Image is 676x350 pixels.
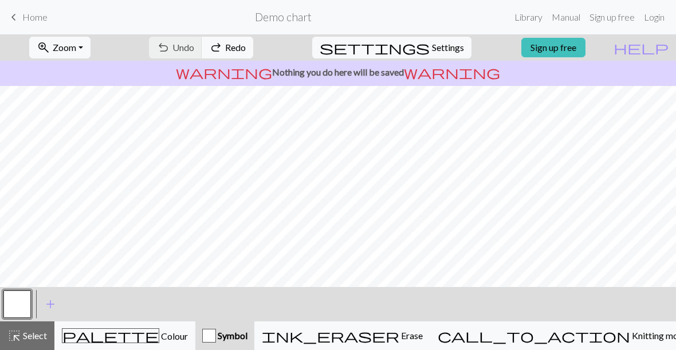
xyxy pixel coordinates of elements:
[320,41,430,54] i: Settings
[547,6,585,29] a: Manual
[176,64,272,80] span: warning
[5,65,671,79] p: Nothing you do here will be saved
[209,40,223,56] span: redo
[216,330,247,341] span: Symbol
[312,37,471,58] button: SettingsSettings
[44,296,57,312] span: add
[7,328,21,344] span: highlight_alt
[7,9,21,25] span: keyboard_arrow_left
[29,37,91,58] button: Zoom
[521,38,585,57] a: Sign up free
[22,11,48,22] span: Home
[37,40,50,56] span: zoom_in
[7,7,48,27] a: Home
[53,42,76,53] span: Zoom
[255,10,312,23] h2: Demo chart
[404,64,500,80] span: warning
[254,321,430,350] button: Erase
[262,328,399,344] span: ink_eraser
[62,328,159,344] span: palette
[432,41,464,54] span: Settings
[438,328,630,344] span: call_to_action
[614,40,669,56] span: help
[510,6,547,29] a: Library
[202,37,253,58] button: Redo
[21,330,47,341] span: Select
[225,42,246,53] span: Redo
[585,6,639,29] a: Sign up free
[159,331,188,341] span: Colour
[195,321,254,350] button: Symbol
[399,330,423,341] span: Erase
[639,6,669,29] a: Login
[54,321,195,350] button: Colour
[320,40,430,56] span: settings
